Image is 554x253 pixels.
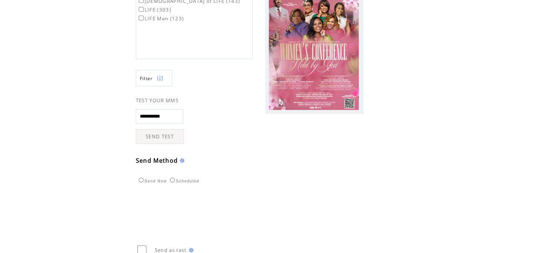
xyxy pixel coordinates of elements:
img: filters.png [157,70,163,87]
img: help.gif [187,248,193,252]
input: LIFE Men (123) [139,16,144,20]
label: Scheduled [168,179,199,183]
span: Show filters [140,75,153,82]
label: LIFE (303) [137,7,171,13]
span: Send Method [136,157,178,165]
input: Scheduled [170,178,175,182]
img: help.gif [178,158,184,163]
input: Send Now [139,178,144,182]
input: LIFE (303) [139,7,144,12]
label: LIFE Men (123) [137,15,184,22]
span: TEST YOUR MMS [136,97,178,104]
a: SEND TEST [136,129,184,144]
label: Send Now [137,179,167,183]
a: Filter [136,70,172,86]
